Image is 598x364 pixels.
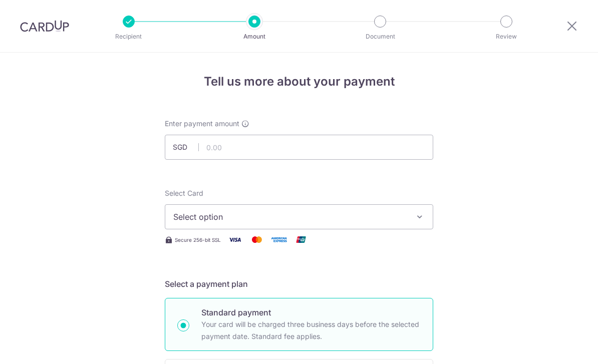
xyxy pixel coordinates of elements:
span: SGD [173,142,199,152]
p: Recipient [92,32,166,42]
img: Mastercard [247,233,267,246]
span: Select option [173,211,407,223]
span: Enter payment amount [165,119,239,129]
p: Document [343,32,417,42]
img: Union Pay [291,233,311,246]
input: 0.00 [165,135,433,160]
img: American Express [269,233,289,246]
p: Standard payment [201,306,421,318]
p: Amount [217,32,291,42]
img: CardUp [20,20,69,32]
p: Your card will be charged three business days before the selected payment date. Standard fee appl... [201,318,421,342]
span: Secure 256-bit SSL [175,236,221,244]
h5: Select a payment plan [165,278,433,290]
button: Select option [165,204,433,229]
h4: Tell us more about your payment [165,73,433,91]
span: translation missing: en.payables.payment_networks.credit_card.summary.labels.select_card [165,189,203,197]
p: Review [469,32,543,42]
img: Visa [225,233,245,246]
